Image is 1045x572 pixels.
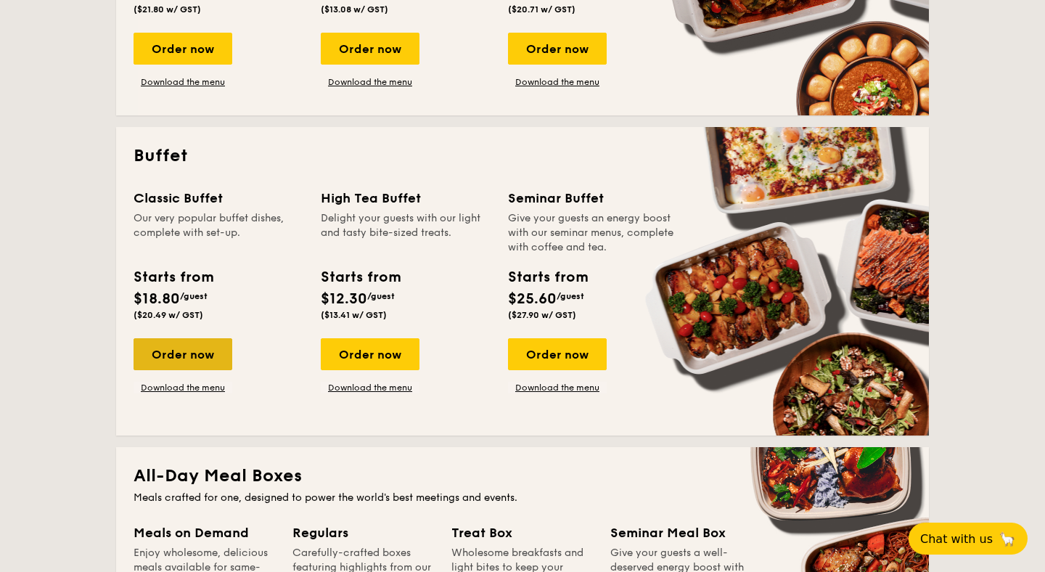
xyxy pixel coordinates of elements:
div: Order now [321,33,419,65]
div: Delight your guests with our light and tasty bite-sized treats. [321,211,491,255]
span: ($20.49 w/ GST) [134,310,203,320]
span: $12.30 [321,290,367,308]
span: ($20.71 w/ GST) [508,4,575,15]
div: Give your guests an energy boost with our seminar menus, complete with coffee and tea. [508,211,678,255]
span: 🦙 [999,531,1016,547]
a: Download the menu [508,382,607,393]
a: Download the menu [508,76,607,88]
div: Starts from [134,266,213,288]
div: Order now [321,338,419,370]
span: ($13.41 w/ GST) [321,310,387,320]
h2: Buffet [134,144,911,168]
span: $18.80 [134,290,180,308]
div: Starts from [321,266,400,288]
div: Meals crafted for one, designed to power the world's best meetings and events. [134,491,911,505]
div: Seminar Buffet [508,188,678,208]
div: Treat Box [451,523,593,543]
div: Order now [134,338,232,370]
a: Download the menu [321,382,419,393]
span: /guest [557,291,584,301]
span: ($13.08 w/ GST) [321,4,388,15]
div: High Tea Buffet [321,188,491,208]
div: Order now [134,33,232,65]
a: Download the menu [134,382,232,393]
span: /guest [180,291,208,301]
span: /guest [367,291,395,301]
h2: All-Day Meal Boxes [134,465,911,488]
div: Meals on Demand [134,523,275,543]
div: Order now [508,338,607,370]
button: Chat with us🦙 [909,523,1028,555]
div: Regulars [292,523,434,543]
div: Our very popular buffet dishes, complete with set-up. [134,211,303,255]
span: Chat with us [920,532,993,546]
div: Classic Buffet [134,188,303,208]
a: Download the menu [321,76,419,88]
div: Order now [508,33,607,65]
div: Seminar Meal Box [610,523,752,543]
span: ($27.90 w/ GST) [508,310,576,320]
span: $25.60 [508,290,557,308]
a: Download the menu [134,76,232,88]
span: ($21.80 w/ GST) [134,4,201,15]
div: Starts from [508,266,587,288]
